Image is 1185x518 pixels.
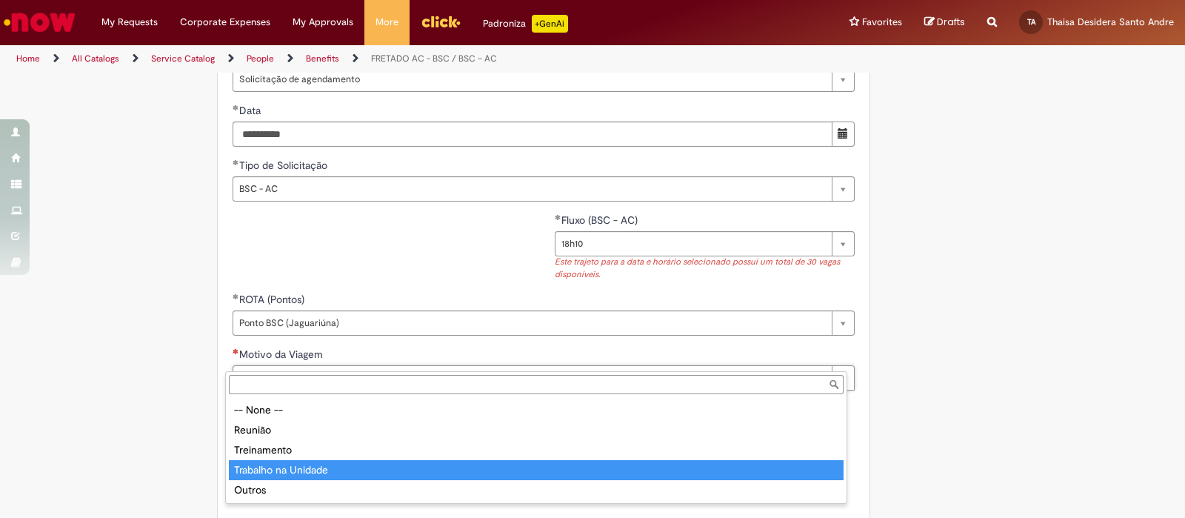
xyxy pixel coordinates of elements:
div: -- None -- [229,400,844,420]
div: Reunião [229,420,844,440]
div: Outros [229,480,844,500]
div: Trabalho na Unidade [229,460,844,480]
ul: Motivo da Viagem [226,397,847,503]
div: Treinamento [229,440,844,460]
